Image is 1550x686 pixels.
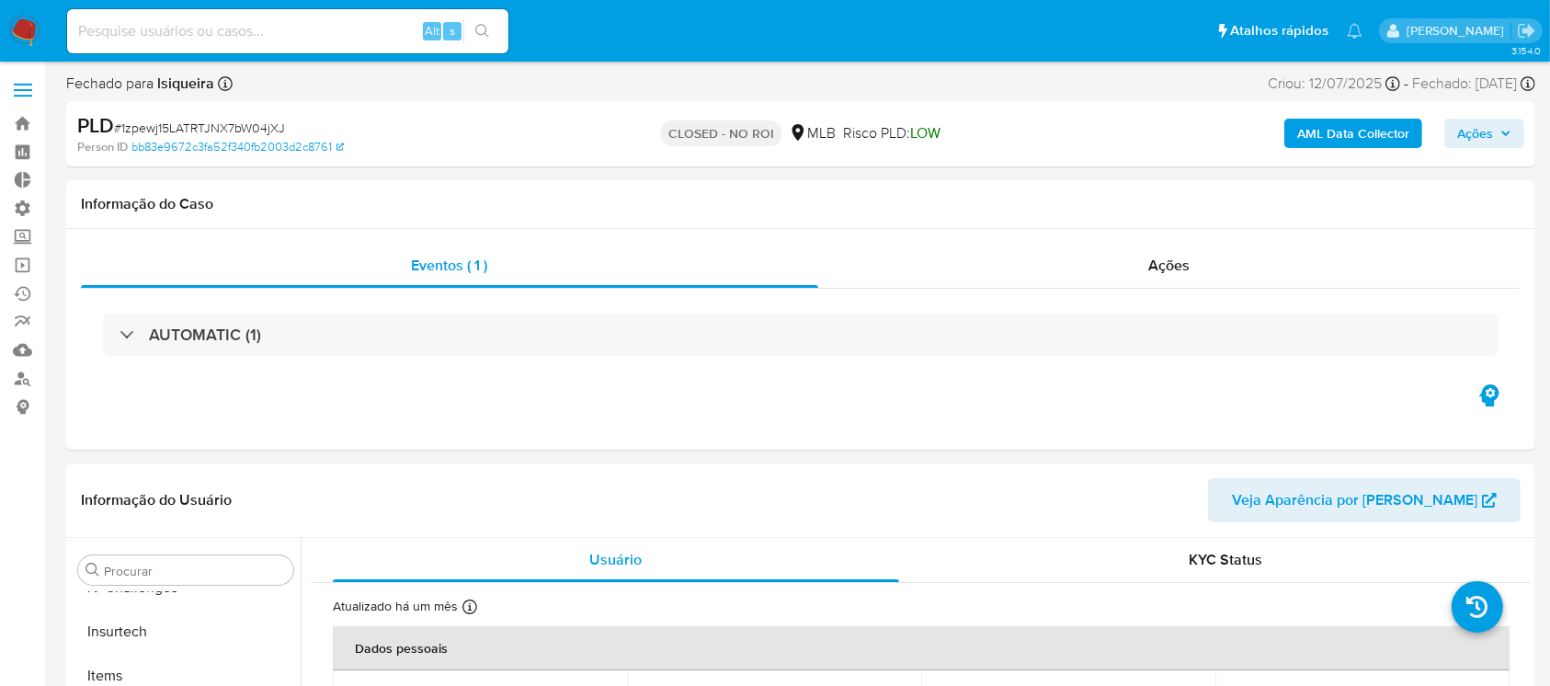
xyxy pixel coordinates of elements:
[1232,478,1477,522] span: Veja Aparência por [PERSON_NAME]
[71,610,301,654] button: Insurtech
[66,74,214,94] span: Fechado para
[1268,74,1400,94] div: Criou: 12/07/2025
[1517,21,1536,40] a: Sair
[463,18,501,44] button: search-icon
[412,255,488,276] span: Eventos ( 1 )
[77,110,114,140] b: PLD
[589,549,642,570] span: Usuário
[450,22,455,40] span: s
[1404,74,1408,94] span: -
[103,314,1499,356] div: AUTOMATIC (1)
[77,139,128,155] b: Person ID
[85,563,100,577] button: Procurar
[67,19,508,43] input: Pesquise usuários ou casos...
[661,120,781,146] p: CLOSED - NO ROI
[1444,119,1524,148] button: Ações
[1189,549,1262,570] span: KYC Status
[154,73,214,94] b: lsiqueira
[1347,23,1362,39] a: Notificações
[131,139,344,155] a: bb83e9672c3fa52f340fb2003d2c8761
[910,122,940,143] span: LOW
[1297,119,1409,148] b: AML Data Collector
[81,491,232,509] h1: Informação do Usuário
[789,123,836,143] div: MLB
[1284,119,1422,148] button: AML Data Collector
[149,325,261,345] h3: AUTOMATIC (1)
[81,195,1521,213] h1: Informação do Caso
[333,626,1510,670] th: Dados pessoais
[843,123,940,143] span: Risco PLD:
[425,22,439,40] span: Alt
[1412,74,1535,94] div: Fechado: [DATE]
[1457,119,1493,148] span: Ações
[1149,255,1191,276] span: Ações
[1407,22,1510,40] p: adriano.brito@mercadolivre.com
[1230,21,1328,40] span: Atalhos rápidos
[333,598,458,615] p: Atualizado há um mês
[114,119,285,137] span: # 1zpewj15LATRTJNX7bW04jXJ
[1208,478,1521,522] button: Veja Aparência por [PERSON_NAME]
[104,563,286,579] input: Procurar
